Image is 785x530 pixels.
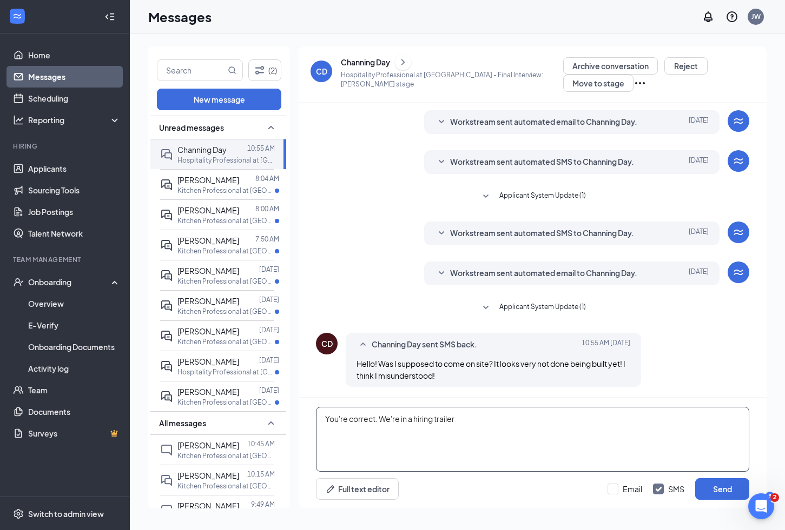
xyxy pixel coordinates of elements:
[398,56,408,69] svg: ChevronRight
[177,326,239,336] span: [PERSON_NAME]
[160,269,173,282] svg: ActiveDoubleChat
[751,12,761,21] div: JW
[395,54,411,70] button: ChevronRight
[160,474,173,487] svg: DoubleChat
[748,493,774,519] iframe: Intercom live chat
[13,142,118,151] div: Hiring
[265,121,278,134] svg: SmallChevronUp
[28,379,121,401] a: Team
[689,156,709,169] span: [DATE]
[177,451,275,460] p: Kitchen Professional at [GEOGRAPHIC_DATA]
[450,116,637,129] span: Workstream sent automated email to Channing Day.
[28,401,121,422] a: Documents
[725,10,738,23] svg: QuestionInfo
[689,116,709,129] span: [DATE]
[499,190,586,203] span: Applicant System Update (1)
[28,66,121,88] a: Messages
[479,190,492,203] svg: SmallChevronDown
[247,469,275,479] p: 10:15 AM
[159,122,224,133] span: Unread messages
[251,500,275,509] p: 9:49 AM
[177,246,275,256] p: Kitchen Professional at [GEOGRAPHIC_DATA]
[450,156,634,169] span: Workstream sent automated SMS to Channing Day.
[177,357,239,366] span: [PERSON_NAME]
[160,444,173,457] svg: ChatInactive
[259,295,279,304] p: [DATE]
[12,11,23,22] svg: WorkstreamLogo
[160,209,173,222] svg: ActiveDoubleChat
[160,148,173,161] svg: DoubleChat
[157,89,281,110] button: New message
[695,478,749,500] button: Send
[563,75,634,92] button: Move to stage
[248,59,281,81] button: Filter (2)
[255,174,279,183] p: 8:04 AM
[28,179,121,201] a: Sourcing Tools
[160,390,173,403] svg: ActiveDoubleChat
[255,204,279,213] p: 8:00 AM
[316,478,399,500] button: Full text editorPen
[634,77,647,90] svg: Ellipses
[265,417,278,430] svg: SmallChevronUp
[435,267,448,280] svg: SmallChevronDown
[28,277,111,287] div: Onboarding
[177,337,275,346] p: Kitchen Professional at [GEOGRAPHIC_DATA]
[177,186,275,195] p: Kitchen Professional at [GEOGRAPHIC_DATA]
[247,439,275,448] p: 10:45 AM
[177,145,227,155] span: Channing Day
[316,66,327,77] div: CD
[28,115,121,125] div: Reporting
[253,64,266,77] svg: Filter
[325,484,336,494] svg: Pen
[435,116,448,129] svg: SmallChevronDown
[28,336,121,358] a: Onboarding Documents
[177,481,275,491] p: Kitchen Professional at [GEOGRAPHIC_DATA]
[689,267,709,280] span: [DATE]
[582,338,630,351] span: [DATE] 10:55 AM
[228,66,236,75] svg: MagnifyingGlass
[766,492,774,501] div: 8
[177,501,239,511] span: [PERSON_NAME]
[259,265,279,274] p: [DATE]
[177,277,275,286] p: Kitchen Professional at [GEOGRAPHIC_DATA]
[259,325,279,334] p: [DATE]
[689,227,709,240] span: [DATE]
[28,314,121,336] a: E-Verify
[255,234,279,244] p: 7:50 AM
[177,367,275,377] p: Hospitality Professional at [GEOGRAPHIC_DATA]
[732,226,745,239] svg: WorkstreamLogo
[160,178,173,191] svg: ActiveDoubleChat
[177,175,239,185] span: [PERSON_NAME]
[247,144,275,153] p: 10:55 AM
[321,338,333,349] div: CD
[341,70,563,89] p: Hospitality Professional at [GEOGRAPHIC_DATA] - Final Interview: [PERSON_NAME] stage
[13,115,24,125] svg: Analysis
[732,266,745,279] svg: WorkstreamLogo
[479,301,492,314] svg: SmallChevronDown
[177,236,239,245] span: [PERSON_NAME]
[177,296,239,306] span: [PERSON_NAME]
[28,44,121,66] a: Home
[28,508,104,519] div: Switch to admin view
[372,338,477,351] span: Channing Day sent SMS back.
[479,190,586,203] button: SmallChevronDownApplicant System Update (1)
[148,8,212,26] h1: Messages
[435,156,448,169] svg: SmallChevronDown
[177,307,275,316] p: Kitchen Professional at [GEOGRAPHIC_DATA]
[177,398,275,407] p: Kitchen Professional at [GEOGRAPHIC_DATA]
[28,358,121,379] a: Activity log
[702,10,715,23] svg: Notifications
[664,57,708,75] button: Reject
[357,338,370,351] svg: SmallChevronUp
[104,11,115,22] svg: Collapse
[357,359,625,380] span: Hello! Was I supposed to come on site? It looks very not done being built yet! I think I misunder...
[177,471,239,480] span: [PERSON_NAME]
[28,158,121,179] a: Applicants
[160,504,173,517] svg: ChatInactive
[259,355,279,365] p: [DATE]
[13,508,24,519] svg: Settings
[177,205,239,215] span: [PERSON_NAME]
[28,201,121,223] a: Job Postings
[13,255,118,264] div: Team Management
[341,57,390,68] div: Channing Day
